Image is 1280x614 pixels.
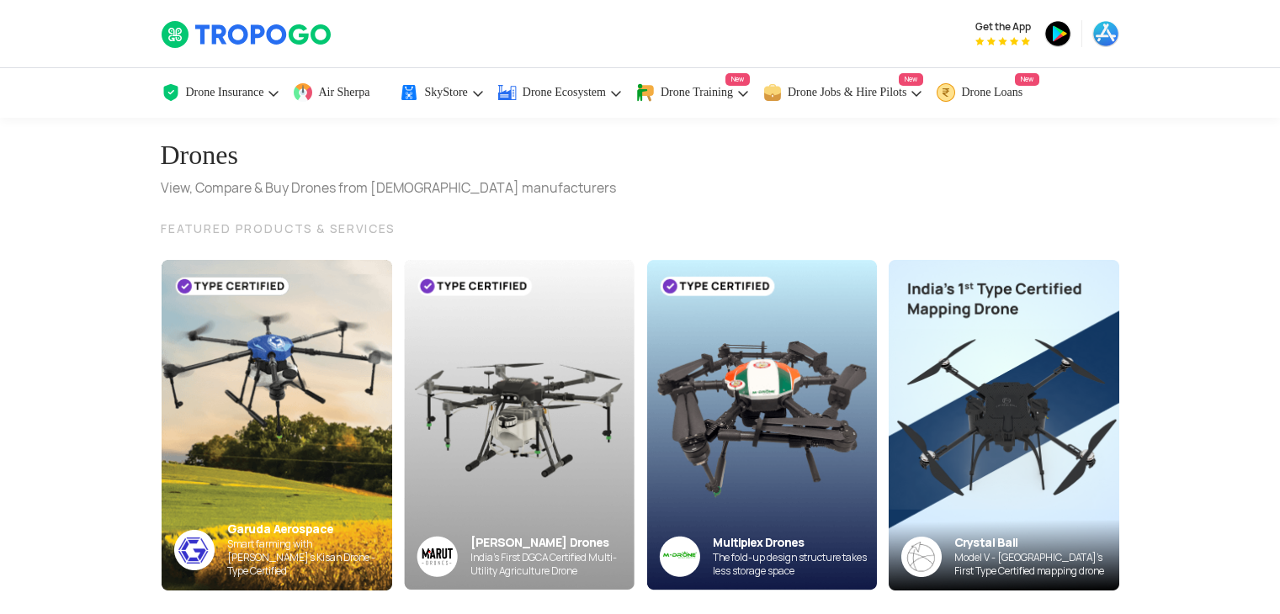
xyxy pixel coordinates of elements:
[523,86,606,99] span: Drone Ecosystem
[762,68,924,118] a: Drone Jobs & Hire PilotsNew
[161,131,616,178] h1: Drones
[293,68,386,118] a: Air Sherpa
[1092,20,1119,47] img: ic_appstore.png
[404,260,635,590] img: bg_marut_sky.png
[186,86,264,99] span: Drone Insurance
[399,68,484,118] a: SkyStore
[174,530,215,570] img: ic_garuda_sky.png
[417,536,458,577] img: Group%2036313.png
[889,260,1119,590] img: bannerAdvertisement6.png
[1015,73,1039,86] span: New
[788,86,907,99] span: Drone Jobs & Hire Pilots
[713,535,877,551] div: Multiplex Drones
[161,219,1120,239] div: FEATURED PRODUCTS & SERVICES
[713,551,877,578] div: The fold-up design structure takes less storage space
[1044,20,1071,47] img: ic_playstore.png
[659,536,700,577] img: ic_multiplex_sky.png
[161,68,281,118] a: Drone Insurance
[936,68,1039,118] a: Drone LoansNew
[161,20,333,49] img: TropoGo Logo
[424,86,467,99] span: SkyStore
[646,260,877,590] img: bg_multiplex_sky.png
[318,86,369,99] span: Air Sherpa
[661,86,733,99] span: Drone Training
[961,86,1022,99] span: Drone Loans
[725,73,750,86] span: New
[975,20,1031,34] span: Get the App
[635,68,750,118] a: Drone TrainingNew
[899,73,923,86] span: New
[470,535,635,551] div: [PERSON_NAME] Drones
[901,537,942,577] img: crystalball-logo-banner.png
[954,551,1119,578] div: Model V - [GEOGRAPHIC_DATA]’s First Type Certified mapping drone
[954,535,1119,551] div: Crystal Ball
[227,521,392,537] div: Garuda Aerospace
[975,37,1030,45] img: App Raking
[161,178,616,198] div: View, Compare & Buy Drones from [DEMOGRAPHIC_DATA] manufacturers
[470,551,635,578] div: India’s First DGCA Certified Multi-Utility Agriculture Drone
[227,537,392,578] div: Smart farming with [PERSON_NAME]’s Kisan Drone - Type Certified
[497,68,623,118] a: Drone Ecosystem
[162,260,392,590] img: bg_garuda_sky.png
